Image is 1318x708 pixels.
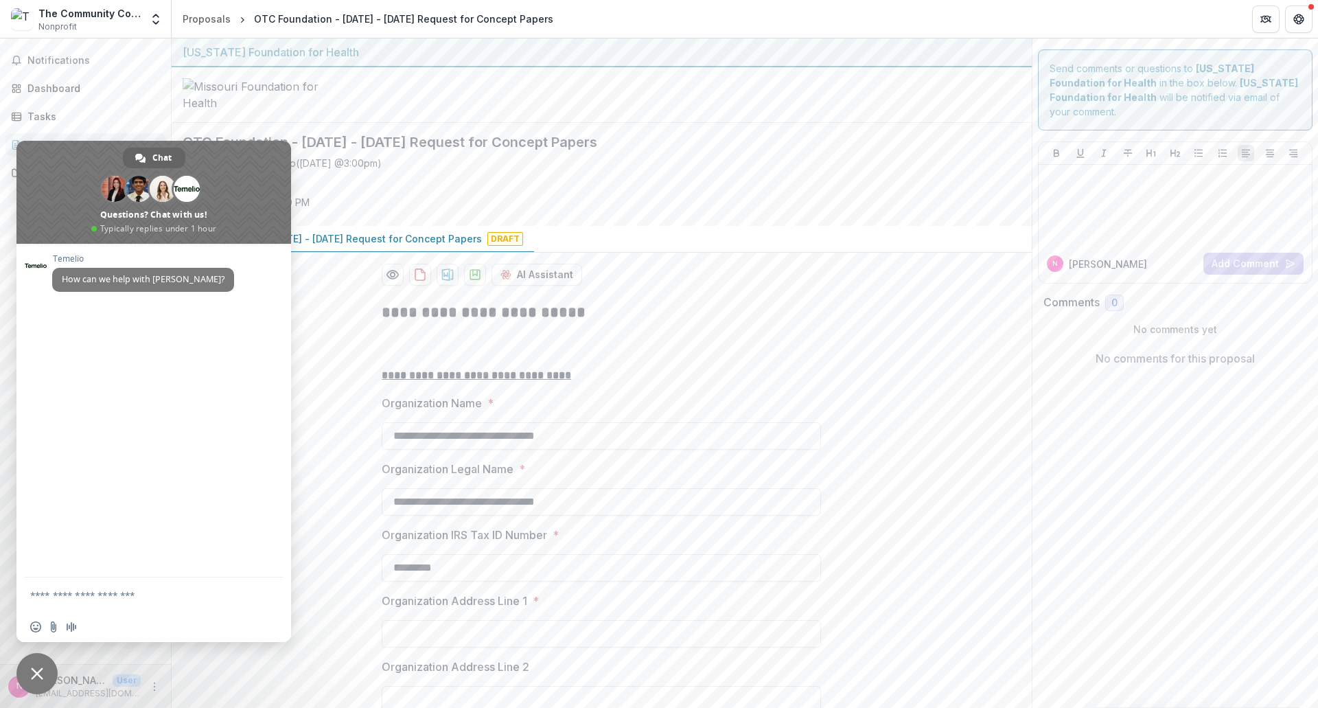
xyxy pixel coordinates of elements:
a: Tasks [5,105,165,128]
nav: breadcrumb [177,9,559,29]
p: Organization Legal Name [382,461,513,477]
h2: OTC Foundation - [DATE] - [DATE] Request for Concept Papers [183,134,999,150]
div: Proposals [183,12,231,26]
button: Bullet List [1190,145,1207,161]
a: Dashboard [5,77,165,100]
img: The Community College District of Central Southwest Missouri [11,8,33,30]
div: Tasks [27,109,154,124]
div: Proposals [27,137,154,152]
button: Preview 1eeb91f2-07d0-4cba-9207-b6f4f76470f9-0.pdf [382,264,404,286]
p: Organization Address Line 2 [382,659,529,675]
p: User [113,674,141,687]
button: download-proposal [409,264,431,286]
textarea: Compose your message... [30,578,250,612]
div: Dashboard [27,81,154,95]
button: Heading 1 [1143,145,1159,161]
button: More [146,678,163,695]
p: No comments yet [1043,322,1308,336]
button: Italicize [1096,145,1112,161]
button: Align Left [1238,145,1254,161]
button: Strike [1120,145,1136,161]
p: Organization Name [382,395,482,411]
button: Align Right [1285,145,1302,161]
div: The Community College District of [GEOGRAPHIC_DATA][US_STATE] [38,6,141,21]
p: OTC Foundation - [DATE] - [DATE] Request for Concept Papers [183,231,482,246]
p: Organization Address Line 1 [382,593,527,609]
p: [PERSON_NAME] [1069,257,1147,271]
a: Documents [5,161,165,184]
button: Align Center [1262,145,1278,161]
button: Partners [1252,5,1280,33]
p: Organization IRS Tax ID Number [382,527,547,543]
div: Send comments or questions to in the box below. will be notified via email of your comment. [1038,49,1313,130]
button: Add Comment [1203,253,1304,275]
img: Missouri Foundation for Health [183,78,320,111]
button: Heading 2 [1167,145,1183,161]
span: Audio message [66,621,77,632]
button: AI Assistant [492,264,582,286]
span: Chat [152,148,172,168]
a: Proposals [5,133,165,156]
a: Close chat [16,653,58,694]
div: Nathan [16,682,23,691]
button: download-proposal [437,264,459,286]
span: 0 [1111,297,1118,309]
button: Bold [1048,145,1065,161]
span: Send a file [48,621,59,632]
h2: Comments [1043,296,1100,309]
a: Chat [123,148,185,168]
button: Notifications [5,49,165,71]
span: Temelio [52,254,234,264]
span: How can we help with [PERSON_NAME]? [62,273,224,285]
div: Nathan [1052,260,1058,267]
a: Proposals [177,9,236,29]
button: Open entity switcher [146,5,165,33]
button: Underline [1072,145,1089,161]
p: [PERSON_NAME] [36,673,107,687]
div: [US_STATE] Foundation for Health [183,44,1021,60]
span: Insert an emoji [30,621,41,632]
div: OTC Foundation - [DATE] - [DATE] Request for Concept Papers [254,12,553,26]
p: [EMAIL_ADDRESS][DOMAIN_NAME] [36,687,141,700]
span: Notifications [27,55,160,67]
p: No comments for this proposal [1096,350,1255,367]
button: Get Help [1285,5,1313,33]
button: Ordered List [1214,145,1231,161]
span: Nonprofit [38,21,77,33]
span: Draft [487,232,523,246]
div: Saved 11 minutes ago ( [DATE] @ 3:00pm ) [202,156,382,170]
button: download-proposal [464,264,486,286]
